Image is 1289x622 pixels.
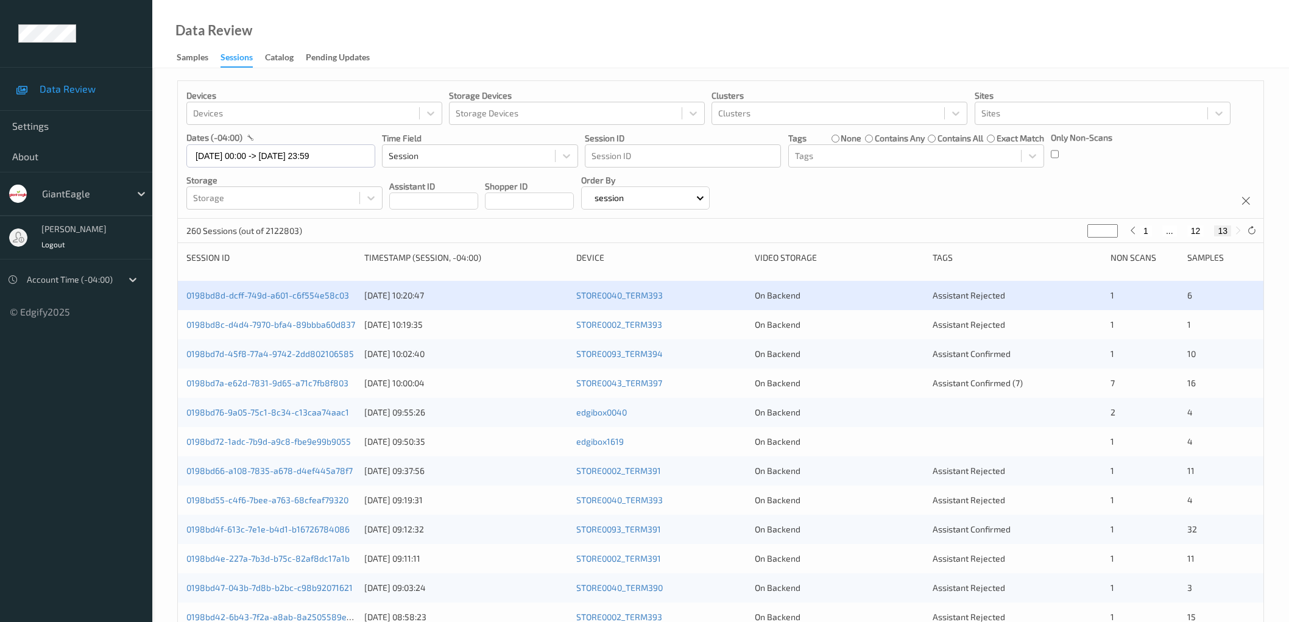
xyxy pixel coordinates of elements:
[933,553,1005,564] span: Assistant Rejected
[186,524,350,534] a: 0198bd4f-613c-7e1e-b4d1-b16726784086
[1111,553,1114,564] span: 1
[186,553,350,564] a: 0198bd4e-227a-7b3d-b75c-82af8dc17a1b
[933,319,1005,330] span: Assistant Rejected
[175,24,252,37] div: Data Review
[755,289,924,302] div: On Backend
[933,495,1005,505] span: Assistant Rejected
[576,612,662,622] a: STORE0002_TERM393
[177,49,221,66] a: Samples
[186,290,349,300] a: 0198bd8d-dcff-749d-a601-c6f554e58c03
[576,495,663,505] a: STORE0040_TERM393
[221,51,253,68] div: Sessions
[938,132,983,144] label: contains all
[186,378,348,388] a: 0198bd7a-e62d-7831-9d65-a71c7fb8f803
[1187,225,1204,236] button: 12
[364,319,568,331] div: [DATE] 10:19:35
[933,465,1005,476] span: Assistant Rejected
[364,582,568,594] div: [DATE] 09:03:24
[576,290,663,300] a: STORE0040_TERM393
[364,348,568,360] div: [DATE] 10:02:40
[364,494,568,506] div: [DATE] 09:19:31
[449,90,705,102] p: Storage Devices
[1111,612,1114,622] span: 1
[364,252,568,264] div: Timestamp (Session, -04:00)
[1140,225,1152,236] button: 1
[755,582,924,594] div: On Backend
[1187,582,1192,593] span: 3
[389,180,478,193] p: Assistant ID
[755,319,924,331] div: On Backend
[841,132,861,144] label: none
[1111,524,1114,534] span: 1
[875,132,925,144] label: contains any
[933,524,1011,534] span: Assistant Confirmed
[186,495,348,505] a: 0198bd55-c4f6-7bee-a763-68cfeaf79320
[364,289,568,302] div: [DATE] 10:20:47
[1111,495,1114,505] span: 1
[576,465,661,476] a: STORE0002_TERM391
[186,319,355,330] a: 0198bd8c-d4d4-7970-bfa4-89bbba60d837
[576,319,662,330] a: STORE0002_TERM393
[186,174,383,186] p: Storage
[1111,319,1114,330] span: 1
[1111,290,1114,300] span: 1
[364,553,568,565] div: [DATE] 09:11:11
[177,51,208,66] div: Samples
[933,612,1005,622] span: Assistant Rejected
[1111,465,1114,476] span: 1
[933,582,1005,593] span: Assistant Rejected
[1187,252,1255,264] div: Samples
[1111,582,1114,593] span: 1
[576,436,624,447] a: edgibox1619
[186,612,357,622] a: 0198bd42-6b43-7f2a-a8ab-8a2505589e8b
[1111,348,1114,359] span: 1
[1187,348,1196,359] span: 10
[186,90,442,102] p: Devices
[186,225,302,237] p: 260 Sessions (out of 2122803)
[1111,252,1178,264] div: Non Scans
[755,406,924,419] div: On Backend
[1111,378,1115,388] span: 7
[755,348,924,360] div: On Backend
[788,132,807,144] p: Tags
[755,377,924,389] div: On Backend
[581,174,710,186] p: Order By
[265,49,306,66] a: Catalog
[221,49,265,68] a: Sessions
[364,436,568,448] div: [DATE] 09:50:35
[755,436,924,448] div: On Backend
[186,436,351,447] a: 0198bd72-1adc-7b9d-a9c8-fbe9e99b9055
[364,523,568,535] div: [DATE] 09:12:32
[1111,436,1114,447] span: 1
[186,465,353,476] a: 0198bd66-a108-7835-a678-d4ef445a78f7
[382,132,578,144] p: Time Field
[1051,132,1112,144] p: Only Non-Scans
[755,252,924,264] div: Video Storage
[186,132,242,144] p: dates (-04:00)
[755,465,924,477] div: On Backend
[364,377,568,389] div: [DATE] 10:00:04
[364,406,568,419] div: [DATE] 09:55:26
[933,252,1102,264] div: Tags
[933,348,1011,359] span: Assistant Confirmed
[997,132,1044,144] label: exact match
[933,378,1023,388] span: Assistant Confirmed (7)
[1187,378,1196,388] span: 16
[1187,465,1195,476] span: 11
[485,180,574,193] p: Shopper ID
[1187,290,1192,300] span: 6
[576,252,746,264] div: Device
[712,90,967,102] p: Clusters
[186,252,356,264] div: Session ID
[576,553,661,564] a: STORE0002_TERM391
[933,290,1005,300] span: Assistant Rejected
[1187,524,1197,534] span: 32
[1187,407,1193,417] span: 4
[755,553,924,565] div: On Backend
[576,524,661,534] a: STORE0093_TERM391
[1162,225,1177,236] button: ...
[1187,436,1193,447] span: 4
[1187,553,1195,564] span: 11
[576,582,663,593] a: STORE0040_TERM390
[265,51,294,66] div: Catalog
